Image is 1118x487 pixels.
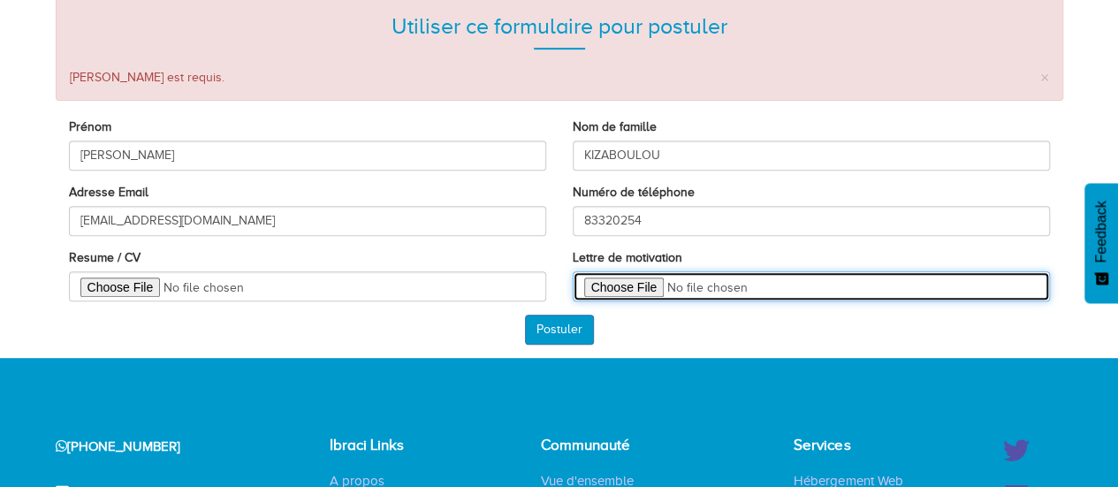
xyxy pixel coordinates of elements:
[573,184,695,202] label: Numéro de téléphone
[1040,67,1049,88] span: ×
[1084,183,1118,303] button: Feedback - Afficher l’enquête
[794,438,927,454] h4: Services
[573,206,1050,236] input: without + or 00
[541,438,663,454] h4: Communauté
[34,424,288,469] div: [PHONE_NUMBER]
[69,11,1050,42] div: Utiliser ce formulaire pour postuler
[69,271,546,301] input: Enter the link
[69,184,148,202] label: Adresse Email
[69,118,111,136] label: Prénom
[573,118,657,136] label: Nom de famille
[573,249,682,267] label: Lettre de motivation
[1093,201,1109,263] span: Feedback
[573,271,1050,301] input: Enter the link
[525,315,594,345] button: Postuler
[330,438,445,454] h4: Ibraci Links
[69,249,141,267] label: Resume / CV
[1040,69,1049,88] button: Close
